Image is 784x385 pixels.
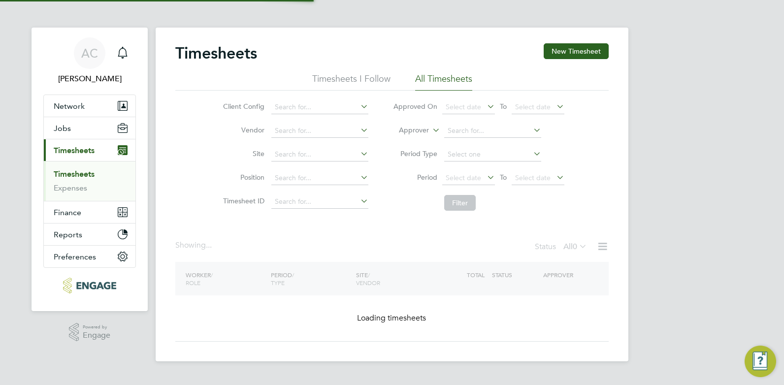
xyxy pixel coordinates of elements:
button: Network [44,95,135,117]
span: Andy Crow [43,73,136,85]
button: Filter [444,195,476,211]
a: AC[PERSON_NAME] [43,37,136,85]
label: Position [220,173,264,182]
a: Powered byEngage [69,323,111,342]
span: Select date [515,173,551,182]
input: Search for... [271,124,368,138]
input: Search for... [271,148,368,161]
span: AC [81,47,98,60]
input: Select one [444,148,541,161]
span: Reports [54,230,82,239]
label: Client Config [220,102,264,111]
span: Select date [515,102,551,111]
label: Vendor [220,126,264,134]
button: Reports [44,224,135,245]
span: Jobs [54,124,71,133]
button: Preferences [44,246,135,267]
span: Select date [446,102,481,111]
span: 0 [573,242,577,252]
label: Approved On [393,102,437,111]
span: Powered by [83,323,110,331]
span: To [497,171,510,184]
label: Period [393,173,437,182]
label: Timesheet ID [220,196,264,205]
a: Go to home page [43,278,136,293]
h2: Timesheets [175,43,257,63]
span: ... [206,240,212,250]
label: Site [220,149,264,158]
a: Timesheets [54,169,95,179]
button: Engage Resource Center [745,346,776,377]
input: Search for... [271,100,368,114]
span: Preferences [54,252,96,261]
input: Search for... [271,171,368,185]
button: Jobs [44,117,135,139]
span: Timesheets [54,146,95,155]
img: morganhunt-logo-retina.png [63,278,116,293]
li: Timesheets I Follow [312,73,391,91]
span: To [497,100,510,113]
span: Select date [446,173,481,182]
span: Finance [54,208,81,217]
button: Timesheets [44,139,135,161]
input: Search for... [444,124,541,138]
div: Showing [175,240,214,251]
label: Period Type [393,149,437,158]
nav: Main navigation [32,28,148,311]
button: Finance [44,201,135,223]
div: Timesheets [44,161,135,201]
input: Search for... [271,195,368,209]
li: All Timesheets [415,73,472,91]
div: Status [535,240,589,254]
span: Network [54,101,85,111]
a: Expenses [54,183,87,192]
label: All [563,242,587,252]
label: Approver [385,126,429,135]
button: New Timesheet [544,43,609,59]
span: Engage [83,331,110,340]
